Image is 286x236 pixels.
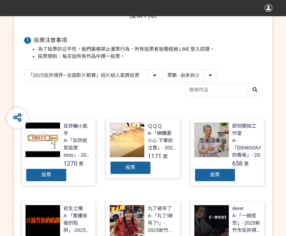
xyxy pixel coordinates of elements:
span: 1171 [148,153,161,160]
a: 反詐騙小能手A-「反詐就是這麼easy」- 2025新竹市反詐視界影片徵件1270票投票 [22,119,96,186]
div: 即刻開拍工作室 [232,122,261,137]
span: 投票注意事項 [34,37,67,43]
div: 4ever [232,205,244,212]
a: 即刻開拍工作室A-「[DEMOGRAPHIC_DATA]的看板」- 2025新竹市反詐視界影片徵件658票投票 [190,119,265,186]
div: 反詐騙小能手 [63,122,92,137]
div: A-「網購要小心 下單前注意」- 2025新竹市反詐視界影片徵件 [148,130,176,151]
div: A-「丸了!被吊了!」- 2025新竹市反詐視界影片徵件 [148,212,176,234]
span: 票 [163,154,168,159]
div: A-「一掃成空」- 2025新竹市反詐視界影片徵件 [232,212,261,234]
div: A-「直播背後的陷阱」-2025新竹市反詐視界影片徵件 [63,212,92,234]
span: 投票 [126,165,135,170]
span: 投票 [210,172,220,177]
li: 為了投票的公平性，我們嚴格禁止灌票行為，所有投票者皆需經過 LINE 登入認證。 [38,46,262,53]
li: 投票規則：每天從所有作品中擇一投票。 [38,53,262,60]
span: 投票 [41,172,51,177]
div: ＱＱＱ [148,122,162,130]
span: 658 [232,160,243,167]
input: 搜尋作品 [186,84,262,96]
a: ＱＱＱA-「網購要小心 下單前注意」- 2025新竹市反詐視界影片徵件1171票投票 [106,119,180,178]
div: 丸了被吊了 [148,205,172,212]
span: 票 [244,161,249,167]
div: 初生之犢 [63,205,83,212]
span: 1270 [63,160,77,167]
div: A-「反詐就是這麼easy」- 2025新竹市反詐視界影片徵件 [63,137,92,159]
span: 票 [79,161,83,167]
